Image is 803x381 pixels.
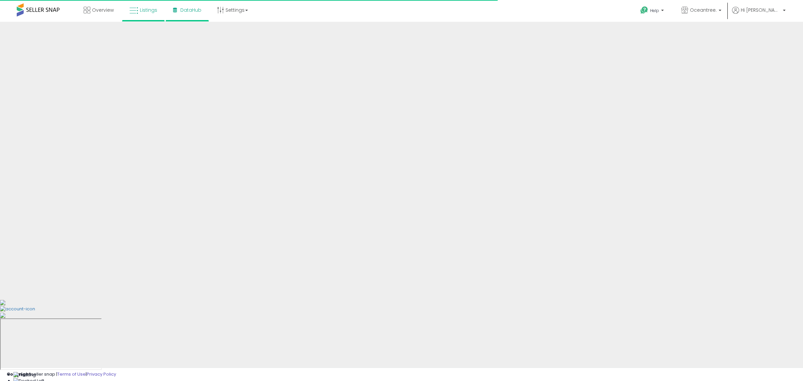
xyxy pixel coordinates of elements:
[640,6,648,14] i: Get Help
[732,7,786,22] a: Hi [PERSON_NAME]
[180,7,201,13] span: DataHub
[650,8,659,13] span: Help
[635,1,671,22] a: Help
[92,7,114,13] span: Overview
[140,7,157,13] span: Listings
[741,7,781,13] span: Hi [PERSON_NAME]
[690,7,717,13] span: Oceantree.
[13,372,36,378] img: Floating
